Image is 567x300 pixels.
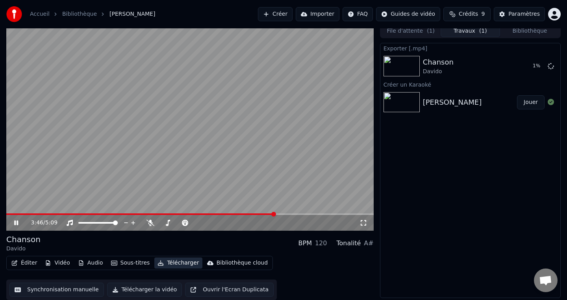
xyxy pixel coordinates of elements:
button: Importer [296,7,339,21]
button: File d'attente [381,26,441,37]
img: youka [6,6,22,22]
button: Crédits9 [443,7,491,21]
a: Bibliothèque [62,10,97,18]
div: Davido [6,245,41,253]
a: Ouvrir le chat [534,269,558,292]
button: Ouvrir l'Ecran Duplicata [185,283,274,297]
button: Télécharger la vidéo [107,283,182,297]
span: ( 1 ) [479,27,487,35]
nav: breadcrumb [30,10,155,18]
div: 1 % [533,63,545,69]
button: Audio [75,257,106,269]
a: Accueil [30,10,50,18]
span: 5:09 [45,219,57,227]
button: Bibliothèque [500,26,560,37]
span: 3:46 [31,219,43,227]
span: 9 [481,10,485,18]
div: Exporter [.mp4] [380,43,560,53]
button: Travaux [441,26,500,37]
button: Paramètres [494,7,545,21]
button: Synchronisation manuelle [9,283,104,297]
div: / [31,219,50,227]
div: A# [364,239,373,248]
div: Bibliothèque cloud [217,259,268,267]
div: 120 [315,239,327,248]
span: ( 1 ) [427,27,435,35]
button: Créer [258,7,293,21]
div: [PERSON_NAME] [423,97,482,108]
button: FAQ [343,7,373,21]
button: Télécharger [154,257,202,269]
div: Tonalité [336,239,361,248]
div: Davido [423,68,454,76]
span: Crédits [459,10,478,18]
div: Créer un Karaoké [380,80,560,89]
div: Chanson [423,57,454,68]
button: Éditer [8,257,40,269]
span: [PERSON_NAME] [109,10,155,18]
button: Vidéo [42,257,73,269]
div: Paramètres [508,10,540,18]
div: BPM [298,239,312,248]
button: Guides de vidéo [376,7,440,21]
button: Jouer [517,95,545,109]
div: Chanson [6,234,41,245]
button: Sous-titres [108,257,153,269]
